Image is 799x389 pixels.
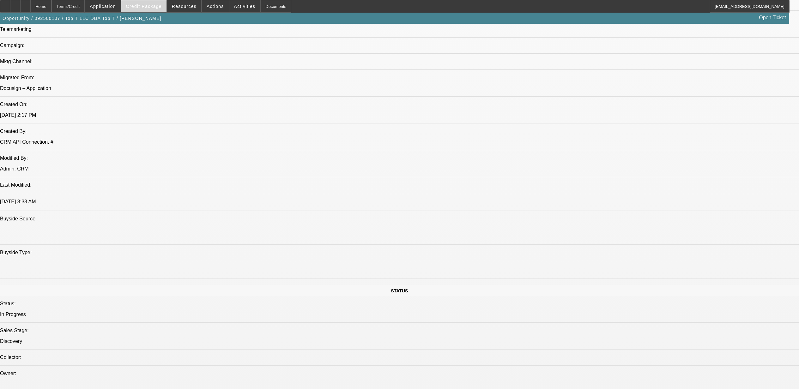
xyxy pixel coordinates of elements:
[90,4,116,9] span: Application
[207,4,224,9] span: Actions
[229,0,260,12] button: Activities
[3,16,161,21] span: Opportunity / 092500107 / Top T LLC DBA Top T / [PERSON_NAME]
[126,4,162,9] span: Credit Package
[391,288,408,293] span: STATUS
[757,12,789,23] a: Open Ticket
[202,0,229,12] button: Actions
[85,0,120,12] button: Application
[234,4,256,9] span: Activities
[167,0,201,12] button: Resources
[121,0,166,12] button: Credit Package
[172,4,197,9] span: Resources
